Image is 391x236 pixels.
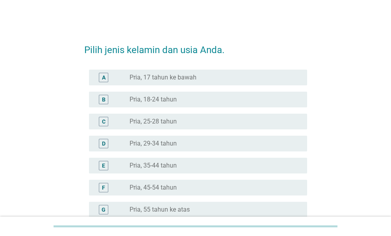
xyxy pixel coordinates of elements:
[130,206,190,214] label: Pria, 55 tahun ke atas
[102,73,106,81] div: A
[84,35,307,57] h2: Pilih jenis kelamin dan usia Anda.
[102,95,106,103] div: B
[102,183,105,192] div: F
[102,117,106,125] div: C
[130,96,177,103] label: Pria, 18-24 tahun
[130,162,177,170] label: Pria, 35-44 tahun
[130,74,196,81] label: Pria, 17 tahun ke bawah
[102,161,105,170] div: E
[130,184,177,192] label: Pria, 45-54 tahun
[102,139,106,147] div: D
[130,140,177,147] label: Pria, 29-34 tahun
[102,205,106,214] div: G
[130,118,177,125] label: Pria, 25-28 tahun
